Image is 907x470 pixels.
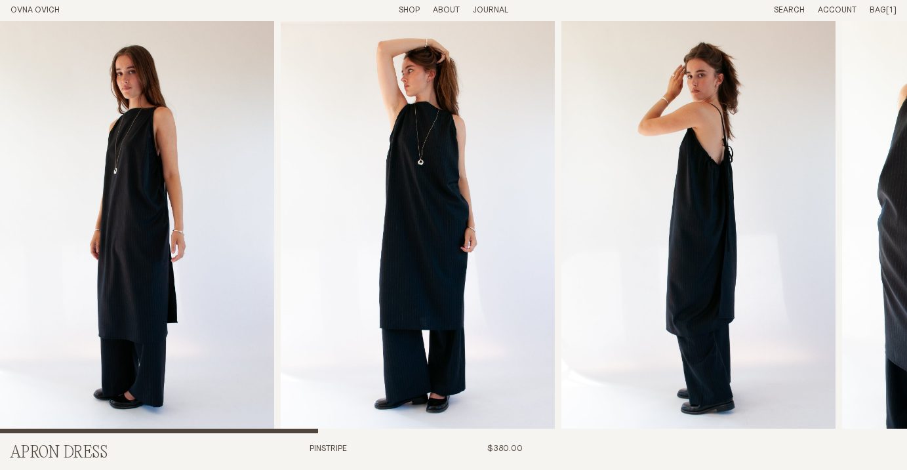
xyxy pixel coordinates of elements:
div: 3 / 8 [561,21,836,433]
a: Account [818,6,857,14]
img: Apron Dress [561,21,836,433]
a: Journal [473,6,508,14]
span: [1] [886,6,897,14]
a: Home [10,6,60,14]
a: Search [774,6,805,14]
a: Shop [399,6,420,14]
div: 2 / 8 [281,21,555,433]
span: Bag [870,6,886,14]
summary: About [433,5,460,16]
h2: Apron Dress [10,444,224,463]
img: Apron Dress [281,21,555,433]
span: $380.00 [487,444,523,453]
